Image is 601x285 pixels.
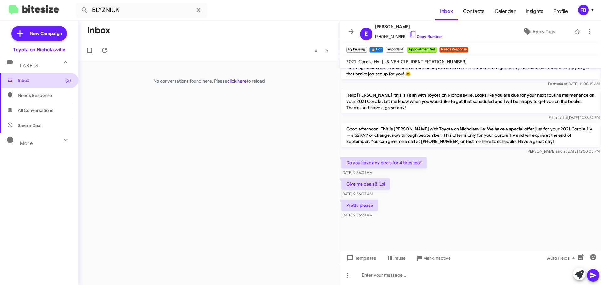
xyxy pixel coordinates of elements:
[439,47,468,53] small: Needs Response
[527,149,600,154] span: [PERSON_NAME] [DATE] 12:50:05 PM
[76,3,207,18] input: Search
[542,252,582,264] button: Auto Fields
[548,81,600,86] span: Faith [DATE] 11:00:19 AM
[311,44,332,57] nav: Page navigation example
[369,47,383,53] small: 🔥 Hot
[573,5,594,15] button: FB
[386,47,404,53] small: Important
[411,252,456,264] button: Mark Inactive
[407,47,437,53] small: Appointment Set
[507,26,571,37] button: Apply Tags
[311,44,321,57] button: Previous
[87,25,110,35] h1: Inbox
[341,157,427,168] p: Do you have any deals for 4 tires too?
[381,252,411,264] button: Pause
[20,63,38,69] span: Labels
[341,89,600,113] p: Hello [PERSON_NAME], this is Faith with Toyota on Nicholasville. Looks like you are due for your ...
[341,123,600,147] p: Good afternoon! This is [PERSON_NAME] with Toyota on Nicholasville. We have a special offer just ...
[382,59,467,64] span: [US_VEHICLE_IDENTIFICATION_NUMBER]
[341,178,390,190] p: Give me deals!!! Lol
[345,252,376,264] span: Templates
[346,47,367,53] small: Try Pausing
[65,77,71,84] span: (3)
[556,81,567,86] span: said at
[227,78,247,84] a: click here
[321,44,332,57] button: Next
[458,2,490,20] a: Contacts
[341,191,373,196] span: [DATE] 9:56:07 AM
[78,78,340,84] p: No conversations found here. Please to reload
[549,115,600,120] span: Faith [DATE] 12:38:57 PM
[18,92,71,99] span: Needs Response
[490,2,521,20] a: Calendar
[393,252,406,264] span: Pause
[532,26,555,37] span: Apply Tags
[341,200,378,211] p: Pretty please
[423,252,451,264] span: Mark Inactive
[346,59,356,64] span: 2021
[548,2,573,20] a: Profile
[18,122,41,129] span: Save a Deal
[375,23,442,30] span: [PERSON_NAME]
[375,30,442,40] span: [PHONE_NUMBER]
[325,47,328,54] span: »
[557,115,568,120] span: said at
[435,2,458,20] a: Inbox
[11,26,67,41] a: New Campaign
[547,252,577,264] span: Auto Fields
[30,30,62,37] span: New Campaign
[18,77,71,84] span: Inbox
[364,29,368,39] span: E
[341,170,372,175] span: [DATE] 9:56:01 AM
[20,140,33,146] span: More
[578,5,589,15] div: FB
[314,47,318,54] span: «
[358,59,379,64] span: Corolla Hv
[341,213,372,217] span: [DATE] 9:56:24 AM
[409,34,442,39] a: Copy Number
[341,62,600,79] p: Oh congratulations!!! Have fun on your honeymoon and reach out when you get back just reach out. ...
[556,149,567,154] span: said at
[340,252,381,264] button: Templates
[18,107,53,114] span: All Conversations
[521,2,548,20] a: Insights
[13,47,65,53] div: Toyota on Nicholasville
